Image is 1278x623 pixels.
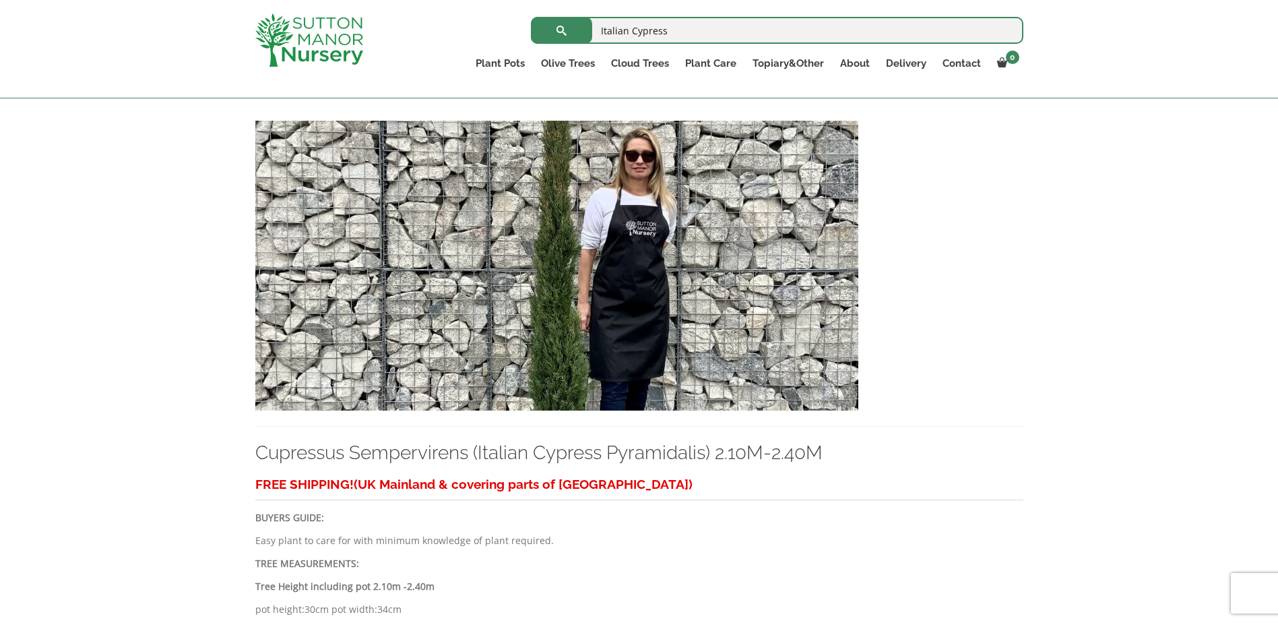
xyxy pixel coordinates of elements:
[255,121,858,411] img: Cupressus Sempervirens (Italian Cypress Pyramidalis) 2.10M-2.40M - IMG 5958
[255,13,363,67] img: logo
[531,17,1023,44] input: Search...
[354,477,693,492] span: (UK Mainland & covering parts of [GEOGRAPHIC_DATA])
[255,580,435,593] b: Tree Height including pot 2.10m -2.40m
[533,54,603,73] a: Olive Trees
[255,557,359,570] b: TREE MEASUREMENTS:
[255,511,324,524] strong: BUYERS GUIDE:
[1006,51,1019,64] span: 0
[255,442,823,464] a: Cupressus Sempervirens (Italian Cypress Pyramidalis) 2.10M-2.40M
[255,472,1023,497] h3: FREE SHIPPING!
[468,54,533,73] a: Plant Pots
[255,533,1023,549] p: Easy plant to care for with minimum knowledge of plant required.
[744,54,832,73] a: Topiary&Other
[603,54,677,73] a: Cloud Trees
[832,54,878,73] a: About
[989,54,1023,73] a: 0
[255,258,858,271] a: Cupressus Sempervirens (Italian Cypress Pyramidalis) 2.10M-2.40M
[255,472,1023,618] div: pot height:30cm pot width:34cm
[934,54,989,73] a: Contact
[677,54,744,73] a: Plant Care
[878,54,934,73] a: Delivery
